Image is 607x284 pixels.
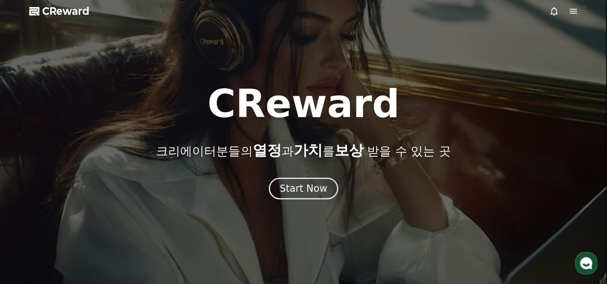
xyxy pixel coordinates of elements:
[25,229,30,236] span: 홈
[207,85,400,123] h1: CReward
[334,142,363,158] span: 보상
[252,142,281,158] span: 열정
[104,217,154,237] a: 설정
[29,5,89,18] a: CReward
[269,178,338,199] button: Start Now
[293,142,322,158] span: 가치
[53,217,104,237] a: 대화
[2,217,53,237] a: 홈
[280,182,327,195] div: Start Now
[269,186,338,193] a: Start Now
[124,229,134,236] span: 설정
[156,142,451,158] p: 크리에이터분들의 과 를 받을 수 있는 곳
[42,5,89,18] span: CReward
[73,230,83,236] span: 대화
